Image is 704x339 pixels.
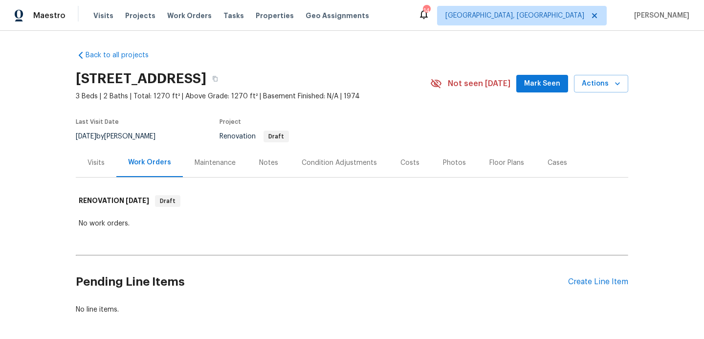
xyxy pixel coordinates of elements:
[548,158,567,168] div: Cases
[156,196,179,206] span: Draft
[489,158,524,168] div: Floor Plans
[574,75,628,93] button: Actions
[306,11,369,21] span: Geo Assignments
[76,74,206,84] h2: [STREET_ADDRESS]
[79,195,149,207] h6: RENOVATION
[76,50,170,60] a: Back to all projects
[76,133,96,140] span: [DATE]
[582,78,620,90] span: Actions
[220,133,289,140] span: Renovation
[167,11,212,21] span: Work Orders
[423,6,430,16] div: 14
[223,12,244,19] span: Tasks
[79,219,625,228] div: No work orders.
[128,158,171,167] div: Work Orders
[76,119,119,125] span: Last Visit Date
[443,158,466,168] div: Photos
[88,158,105,168] div: Visits
[516,75,568,93] button: Mark Seen
[76,91,430,101] span: 3 Beds | 2 Baths | Total: 1270 ft² | Above Grade: 1270 ft² | Basement Finished: N/A | 1974
[302,158,377,168] div: Condition Adjustments
[76,185,628,217] div: RENOVATION [DATE]Draft
[220,119,241,125] span: Project
[400,158,419,168] div: Costs
[206,70,224,88] button: Copy Address
[125,11,155,21] span: Projects
[448,79,510,89] span: Not seen [DATE]
[568,277,628,287] div: Create Line Item
[126,197,149,204] span: [DATE]
[76,131,167,142] div: by [PERSON_NAME]
[76,259,568,305] h2: Pending Line Items
[93,11,113,21] span: Visits
[524,78,560,90] span: Mark Seen
[259,158,278,168] div: Notes
[33,11,66,21] span: Maestro
[195,158,236,168] div: Maintenance
[256,11,294,21] span: Properties
[76,305,628,315] div: No line items.
[264,134,288,139] span: Draft
[630,11,689,21] span: [PERSON_NAME]
[445,11,584,21] span: [GEOGRAPHIC_DATA], [GEOGRAPHIC_DATA]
